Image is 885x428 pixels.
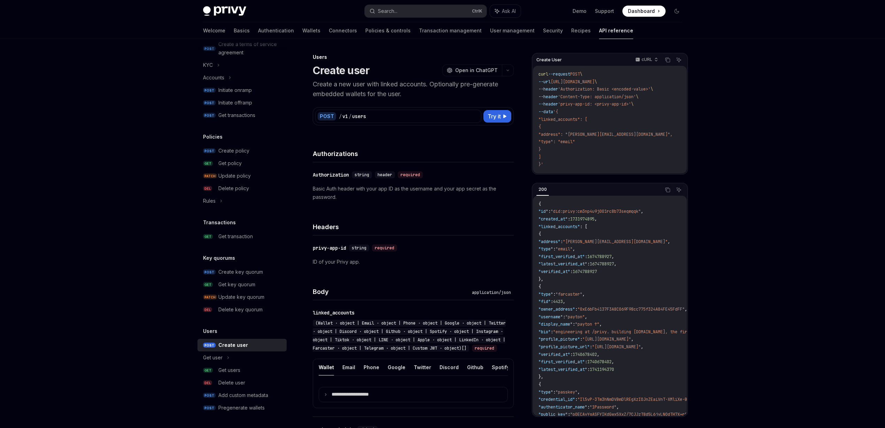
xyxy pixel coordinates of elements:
[551,329,553,335] span: :
[203,307,212,312] span: DEL
[538,224,580,229] span: "linked_accounts"
[553,109,558,115] span: '{
[599,22,633,39] a: API reference
[548,209,551,214] span: :
[538,329,551,335] span: "bio"
[538,239,560,244] span: "address"
[218,366,240,374] div: Get users
[218,86,252,94] div: Initiate onramp
[538,101,558,107] span: --header
[378,7,397,15] div: Search...
[197,96,287,109] a: POSTInitiate offramp
[538,254,585,259] span: "first_verified_at"
[558,94,636,100] span: 'Content-Type: application/json'
[577,397,743,402] span: "Il5vP-3Tm3hNmDVBmDlREgXzIOJnZEaiVnT-XMliXe-BufP9GL1-d3qhozk9IkZwQ_"
[573,246,575,252] span: ,
[590,344,592,350] span: :
[203,393,216,398] span: POST
[419,22,482,39] a: Transaction management
[538,291,553,297] span: "type"
[203,100,216,106] span: POST
[203,6,246,16] img: dark logo
[203,368,213,373] span: GET
[313,54,514,61] div: Users
[590,367,614,372] span: 1741194370
[612,359,614,365] span: ,
[313,149,514,158] h4: Authorizations
[553,299,563,304] span: 4423
[352,113,366,120] div: users
[592,344,641,350] span: "[URL][DOMAIN_NAME]"
[355,172,369,178] span: string
[536,57,562,63] span: Create User
[313,222,514,232] h4: Headers
[538,306,575,312] span: "owner_address"
[597,352,599,357] span: ,
[339,113,342,120] div: /
[538,132,673,137] span: "address": "[PERSON_NAME][EMAIL_ADDRESS][DOMAIN_NAME]",
[492,359,510,375] button: Spotify
[573,8,587,15] a: Demo
[218,293,264,301] div: Update key quorum
[218,341,248,349] div: Create user
[313,79,514,99] p: Create a new user with linked accounts. Optionally pre-generate embedded wallets for the user.
[203,113,216,118] span: POST
[218,147,249,155] div: Create policy
[575,397,577,402] span: :
[563,299,565,304] span: ,
[538,124,541,130] span: {
[364,359,379,375] button: Phone
[636,94,638,100] span: \
[197,182,287,195] a: DELDelete policy
[674,55,683,64] button: Ask AI
[563,314,565,320] span: :
[551,299,553,304] span: :
[538,261,587,267] span: "latest_verified_at"
[218,159,242,168] div: Get policy
[365,22,411,39] a: Policies & controls
[469,289,514,296] div: application/json
[538,284,541,289] span: {
[440,359,459,375] button: Discord
[587,404,590,410] span: :
[538,209,548,214] span: "id"
[442,64,502,76] button: Open in ChatGPT
[582,336,631,342] span: "[URL][DOMAIN_NAME]"
[641,344,643,350] span: ,
[313,64,370,77] h1: Create user
[595,8,614,15] a: Support
[197,84,287,96] a: POSTInitiate onramp
[218,404,265,412] div: Pregenerate wallets
[313,287,469,296] h4: Body
[538,201,541,207] span: {
[575,321,599,327] span: "payton ↑"
[218,99,252,107] div: Initiate offramp
[313,244,346,251] div: privy-app-id
[580,336,582,342] span: :
[560,239,563,244] span: :
[218,305,263,314] div: Delete key quorum
[218,268,263,276] div: Create key quorum
[218,172,251,180] div: Update policy
[553,389,556,395] span: :
[573,321,575,327] span: :
[570,412,829,417] span: "pQECAyYgASFYIKdGwx5XxZ/7CJJzT8d5L6jyLNQdTH7X+rSZdPJ9Ux/QIlggRm4OcJ8F3aB5zYz3T9LxLdDfGpWvYkHgS4A8...
[218,391,268,399] div: Add custom metadata
[577,389,580,395] span: ,
[538,154,541,160] span: ]
[631,336,634,342] span: ,
[488,112,501,120] span: Try it
[585,359,587,365] span: :
[538,397,575,402] span: "credential_id"
[538,382,541,387] span: {
[197,145,287,157] a: POSTCreate policy
[203,61,213,69] div: KYC
[575,306,577,312] span: :
[197,364,287,376] a: GETGet users
[538,352,570,357] span: "verified_at"
[570,269,573,274] span: :
[197,376,287,389] a: DELDelete user
[203,405,216,411] span: POST
[313,185,514,201] p: Basic Auth header with your app ID as the username and your app secret as the password.
[203,270,216,275] span: POST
